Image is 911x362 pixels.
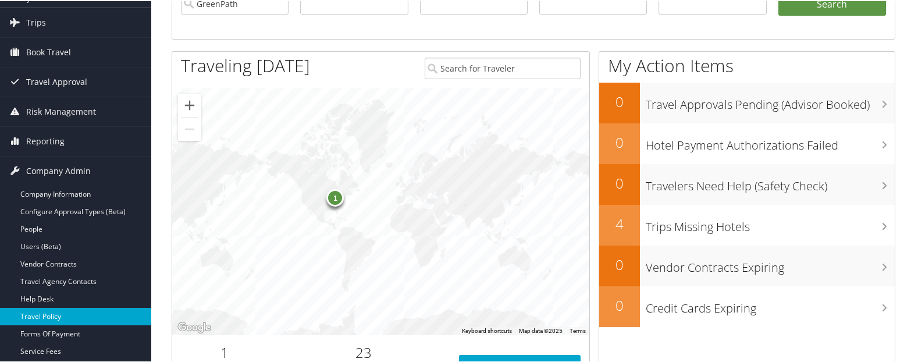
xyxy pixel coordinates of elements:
[646,212,895,234] h3: Trips Missing Hotels
[26,66,87,95] span: Travel Approval
[599,132,640,151] h2: 0
[599,163,895,204] a: 0Travelers Need Help (Safety Check)
[646,171,895,193] h3: Travelers Need Help (Safety Check)
[285,342,442,361] h2: 23
[599,244,895,285] a: 0Vendor Contracts Expiring
[599,254,640,274] h2: 0
[599,204,895,244] a: 4Trips Missing Hotels
[570,326,586,333] a: Terms (opens in new tab)
[599,294,640,314] h2: 0
[26,96,96,125] span: Risk Management
[646,293,895,315] h3: Credit Cards Expiring
[26,155,91,184] span: Company Admin
[178,116,201,140] button: Zoom out
[181,52,310,77] h1: Traveling [DATE]
[599,91,640,111] h2: 0
[599,172,640,192] h2: 0
[175,319,213,334] img: Google
[326,187,344,205] div: 1
[26,126,65,155] span: Reporting
[181,342,268,361] h2: 1
[599,52,895,77] h1: My Action Items
[519,326,563,333] span: Map data ©2025
[646,253,895,275] h3: Vendor Contracts Expiring
[462,326,512,334] button: Keyboard shortcuts
[26,37,71,66] span: Book Travel
[646,90,895,112] h3: Travel Approvals Pending (Advisor Booked)
[599,122,895,163] a: 0Hotel Payment Authorizations Failed
[646,130,895,152] h3: Hotel Payment Authorizations Failed
[178,93,201,116] button: Zoom in
[425,56,581,78] input: Search for Traveler
[599,81,895,122] a: 0Travel Approvals Pending (Advisor Booked)
[599,285,895,326] a: 0Credit Cards Expiring
[175,319,213,334] a: Open this area in Google Maps (opens a new window)
[26,7,46,36] span: Trips
[599,213,640,233] h2: 4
